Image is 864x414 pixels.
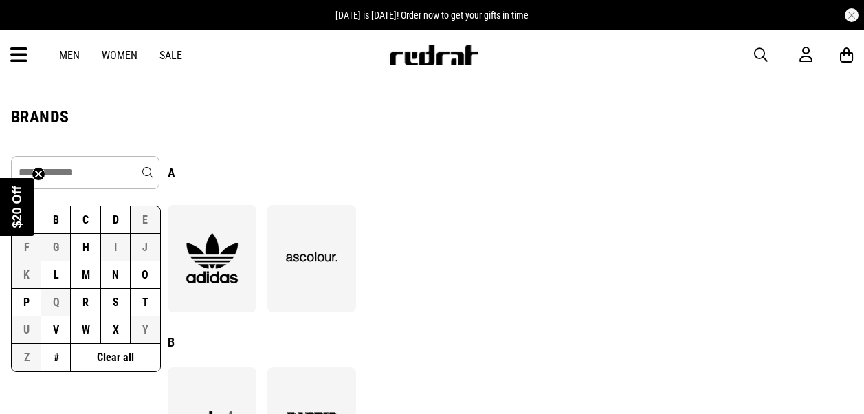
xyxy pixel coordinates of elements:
img: AS Colour [274,232,349,284]
button: I [101,234,131,261]
button: Q [41,289,71,316]
button: Z [12,344,41,371]
div: A [168,156,853,205]
button: C [71,206,100,234]
button: Clear all [71,344,160,371]
button: V [41,316,71,344]
span: [DATE] is [DATE]! Order now to get your gifts in time [335,10,529,21]
button: E [131,206,160,234]
button: Close teaser [32,167,45,181]
button: T [131,289,160,316]
button: J [131,234,160,261]
button: Y [131,316,160,344]
a: adidas [168,205,256,312]
button: # [41,344,71,371]
span: $20 Off [10,186,24,228]
button: L [41,261,71,289]
button: B [41,206,71,234]
button: X [101,316,131,344]
button: K [12,261,41,289]
button: S [101,289,131,316]
button: U [12,316,41,344]
button: W [71,316,100,344]
img: adidas [175,232,250,284]
button: O [131,261,160,289]
img: Redrat logo [388,45,479,65]
button: H [71,234,100,261]
button: G [41,234,71,261]
button: R [71,289,100,316]
button: D [101,206,131,234]
a: Men [59,49,80,62]
button: M [71,261,100,289]
a: AS Colour [267,205,356,312]
h1: BRANDS [11,107,853,129]
button: F [12,234,41,261]
div: B [168,312,853,367]
a: Women [102,49,137,62]
button: P [12,289,41,316]
a: Sale [159,49,182,62]
button: N [101,261,131,289]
